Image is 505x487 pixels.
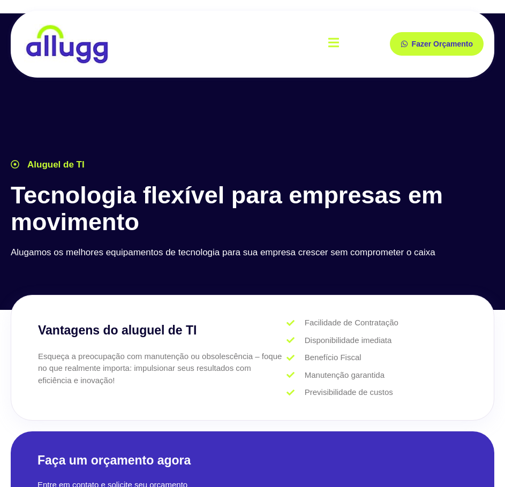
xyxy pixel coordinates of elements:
[302,352,361,364] span: Benefício Fiscal
[38,321,287,340] h3: Vantagens do aluguel de TI
[24,24,110,64] img: locação de TI é Allugg
[38,351,287,387] p: Esqueça a preocupação com manutenção ou obsolescência – foque no que realmente importa: impulsion...
[302,386,393,399] span: Previsibilidade de custos
[25,158,85,172] span: Aluguel de TI
[302,334,392,347] span: Disponibilidade imediata
[11,246,494,260] p: Alugamos os melhores equipamentos de tecnologia para sua empresa crescer sem comprometer o caixa
[37,453,468,469] h2: Faça um orçamento agora
[302,369,385,382] span: Manutenção garantida
[328,29,339,59] button: open-menu
[390,32,484,56] a: Fazer Orçamento
[412,40,473,48] span: Fazer Orçamento
[11,182,494,235] h1: Tecnologia flexível para empresas em movimento
[302,317,398,329] span: Facilidade de Contratação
